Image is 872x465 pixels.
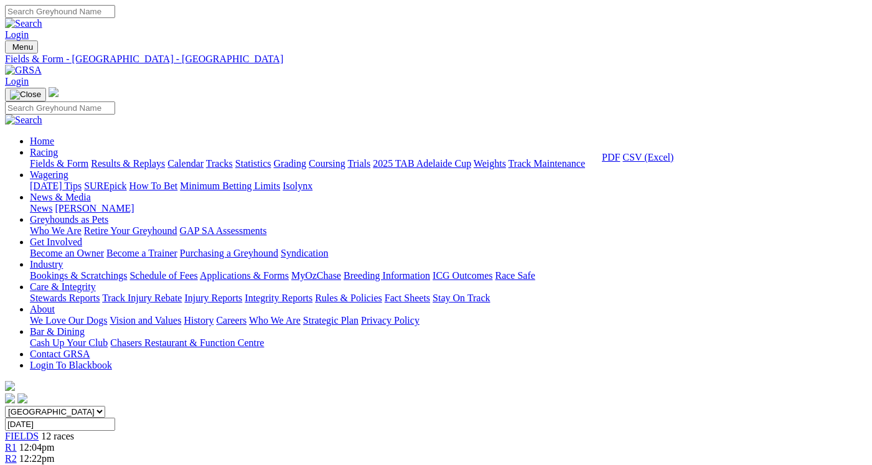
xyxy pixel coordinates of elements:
a: ICG Outcomes [433,270,492,281]
img: twitter.svg [17,393,27,403]
a: Who We Are [249,315,301,326]
a: GAP SA Assessments [180,225,267,236]
a: Calendar [167,158,204,169]
a: Bar & Dining [30,326,85,337]
a: Get Involved [30,237,82,247]
img: logo-grsa-white.png [5,381,15,391]
a: News [30,203,52,214]
a: Login [5,29,29,40]
span: 12:04pm [19,442,55,453]
a: [PERSON_NAME] [55,203,134,214]
a: Home [30,136,54,146]
a: Results & Replays [91,158,165,169]
div: About [30,315,867,326]
a: Wagering [30,169,68,180]
a: Race Safe [495,270,535,281]
a: Login [5,76,29,87]
a: Careers [216,315,246,326]
a: 2025 TAB Adelaide Cup [373,158,471,169]
a: We Love Our Dogs [30,315,107,326]
a: History [184,315,213,326]
a: CSV (Excel) [622,152,673,162]
a: R2 [5,453,17,464]
input: Search [5,5,115,18]
a: Login To Blackbook [30,360,112,370]
a: Track Maintenance [509,158,585,169]
a: Statistics [235,158,271,169]
a: Purchasing a Greyhound [180,248,278,258]
img: GRSA [5,65,42,76]
a: Syndication [281,248,328,258]
span: 12:22pm [19,453,55,464]
a: Chasers Restaurant & Function Centre [110,337,264,348]
a: News & Media [30,192,91,202]
a: Isolynx [283,181,312,191]
img: Close [10,90,41,100]
img: facebook.svg [5,393,15,403]
a: Bookings & Scratchings [30,270,127,281]
span: 12 races [41,431,74,441]
a: Tracks [206,158,233,169]
a: Rules & Policies [315,293,382,303]
a: Become a Trainer [106,248,177,258]
div: News & Media [30,203,867,214]
input: Search [5,101,115,115]
a: Who We Are [30,225,82,236]
a: FIELDS [5,431,39,441]
a: How To Bet [129,181,178,191]
a: Industry [30,259,63,270]
div: Wagering [30,181,867,192]
a: Trials [347,158,370,169]
div: Greyhounds as Pets [30,225,867,237]
a: Become an Owner [30,248,104,258]
a: Strategic Plan [303,315,359,326]
span: Menu [12,42,33,52]
a: Racing [30,147,58,157]
a: Injury Reports [184,293,242,303]
a: Schedule of Fees [129,270,197,281]
div: Get Involved [30,248,867,259]
a: About [30,304,55,314]
a: Retire Your Greyhound [84,225,177,236]
input: Select date [5,418,115,431]
a: Breeding Information [344,270,430,281]
a: MyOzChase [291,270,341,281]
a: Vision and Values [110,315,181,326]
a: Stay On Track [433,293,490,303]
a: Integrity Reports [245,293,312,303]
a: Fields & Form [30,158,88,169]
a: Grading [274,158,306,169]
a: [DATE] Tips [30,181,82,191]
img: Search [5,18,42,29]
a: Fact Sheets [385,293,430,303]
a: R1 [5,442,17,453]
div: Racing [30,158,867,169]
div: Industry [30,270,867,281]
a: Greyhounds as Pets [30,214,108,225]
a: Care & Integrity [30,281,96,292]
button: Toggle navigation [5,88,46,101]
div: Bar & Dining [30,337,867,349]
button: Toggle navigation [5,40,38,54]
img: Search [5,115,42,126]
img: logo-grsa-white.png [49,87,59,97]
div: Care & Integrity [30,293,867,304]
a: Privacy Policy [361,315,420,326]
a: Coursing [309,158,345,169]
a: PDF [602,152,620,162]
div: Download [602,152,673,163]
a: Weights [474,158,506,169]
a: Track Injury Rebate [102,293,182,303]
a: Applications & Forms [200,270,289,281]
a: SUREpick [84,181,126,191]
a: Stewards Reports [30,293,100,303]
a: Cash Up Your Club [30,337,108,348]
a: Fields & Form - [GEOGRAPHIC_DATA] - [GEOGRAPHIC_DATA] [5,54,867,65]
a: Minimum Betting Limits [180,181,280,191]
a: Contact GRSA [30,349,90,359]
